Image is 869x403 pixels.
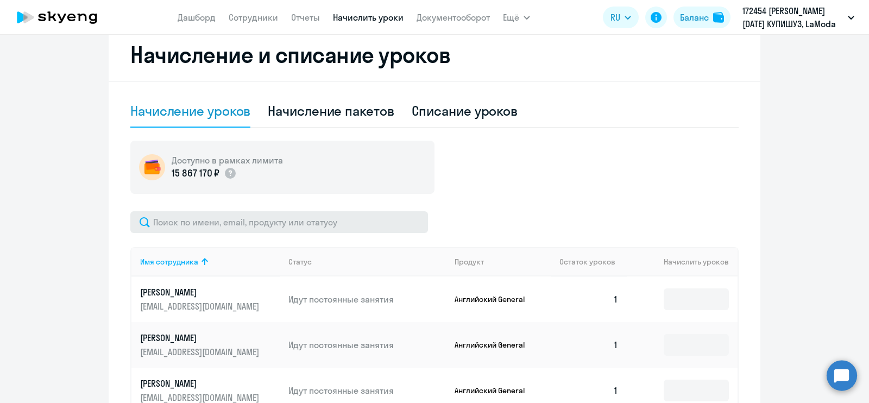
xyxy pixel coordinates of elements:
[130,211,428,233] input: Поиск по имени, email, продукту или статусу
[503,11,519,24] span: Ещё
[130,102,250,119] div: Начисление уроков
[455,386,536,395] p: Английский General
[140,257,280,267] div: Имя сотрудника
[268,102,394,119] div: Начисление пакетов
[140,332,280,358] a: [PERSON_NAME][EMAIL_ADDRESS][DOMAIN_NAME]
[551,276,627,322] td: 1
[680,11,709,24] div: Баланс
[178,12,216,23] a: Дашборд
[610,11,620,24] span: RU
[288,257,312,267] div: Статус
[559,257,615,267] span: Остаток уроков
[288,385,446,396] p: Идут постоянные занятия
[559,257,627,267] div: Остаток уроков
[333,12,404,23] a: Начислить уроки
[172,154,283,166] h5: Доступно в рамках лимита
[140,286,280,312] a: [PERSON_NAME][EMAIL_ADDRESS][DOMAIN_NAME]
[288,339,446,351] p: Идут постоянные занятия
[140,346,262,358] p: [EMAIL_ADDRESS][DOMAIN_NAME]
[140,257,198,267] div: Имя сотрудника
[455,340,536,350] p: Английский General
[503,7,530,28] button: Ещё
[551,322,627,368] td: 1
[140,300,262,312] p: [EMAIL_ADDRESS][DOMAIN_NAME]
[455,294,536,304] p: Английский General
[140,286,262,298] p: [PERSON_NAME]
[742,4,843,30] p: 172454 [PERSON_NAME][DATE] КУПИШУЗ, LaModa КУПИШУЗ, ООО
[412,102,518,119] div: Списание уроков
[737,4,860,30] button: 172454 [PERSON_NAME][DATE] КУПИШУЗ, LaModa КУПИШУЗ, ООО
[288,293,446,305] p: Идут постоянные занятия
[713,12,724,23] img: balance
[627,247,738,276] th: Начислить уроков
[455,257,484,267] div: Продукт
[229,12,278,23] a: Сотрудники
[288,257,446,267] div: Статус
[673,7,731,28] button: Балансbalance
[139,154,165,180] img: wallet-circle.png
[603,7,639,28] button: RU
[455,257,551,267] div: Продукт
[130,42,739,68] h2: Начисление и списание уроков
[140,332,262,344] p: [PERSON_NAME]
[172,166,219,180] p: 15 867 170 ₽
[417,12,490,23] a: Документооборот
[291,12,320,23] a: Отчеты
[140,377,262,389] p: [PERSON_NAME]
